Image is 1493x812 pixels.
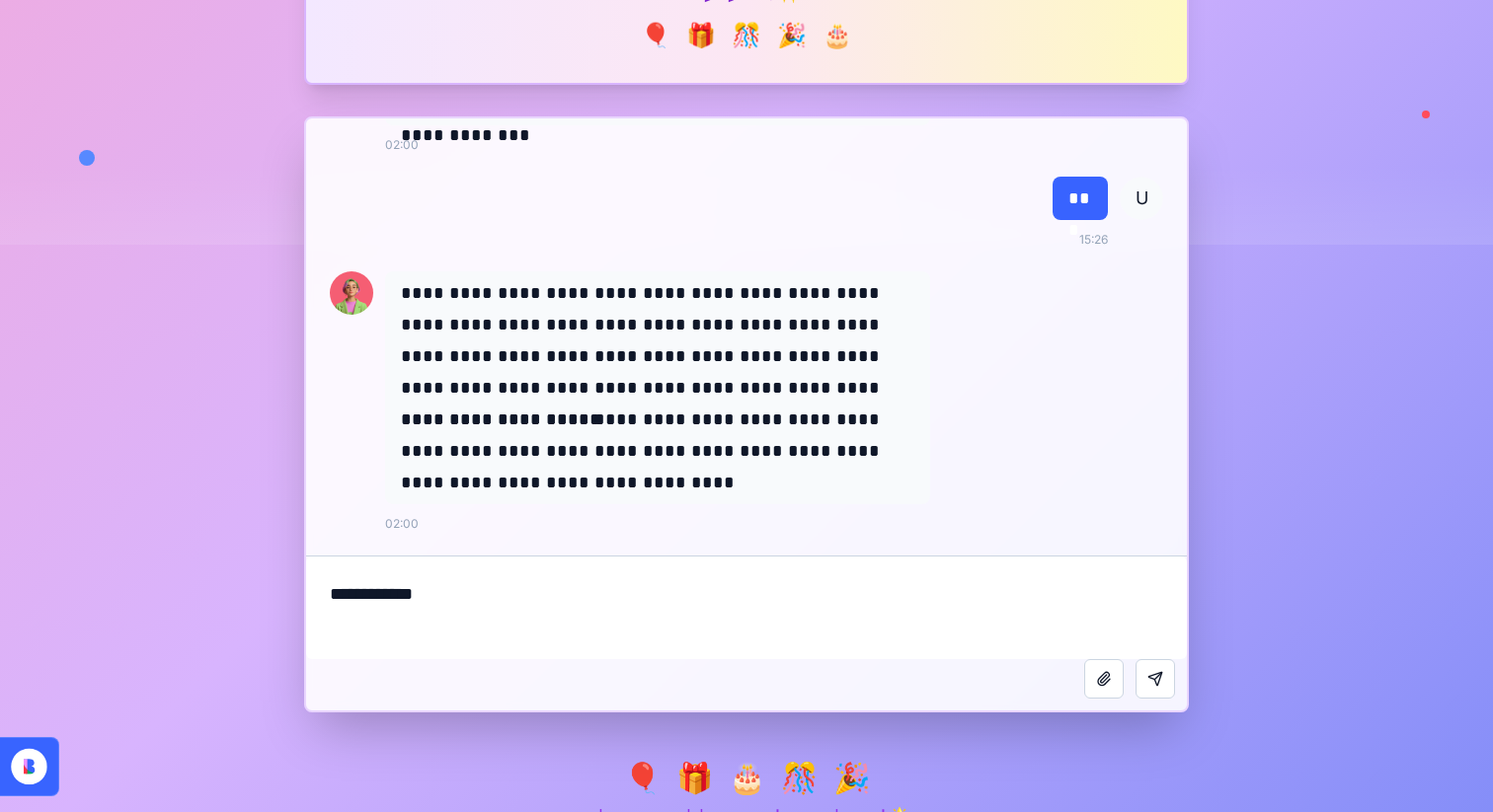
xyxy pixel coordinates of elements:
[781,760,818,795] span: 🎊
[676,760,713,795] span: 🎁
[624,751,661,786] span: 🎈
[729,760,765,795] span: 🎂
[641,20,670,51] span: 🎈
[1079,232,1108,248] span: 15:26
[823,20,852,51] span: 🎂
[732,20,761,51] span: 🎊
[385,137,419,153] span: 02:00
[330,271,373,315] img: Olive_image.png
[833,751,870,786] span: 🎉
[686,20,716,51] span: 🎁
[1120,177,1163,220] span: U
[385,516,419,532] span: 02:00
[777,20,807,51] span: 🎉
